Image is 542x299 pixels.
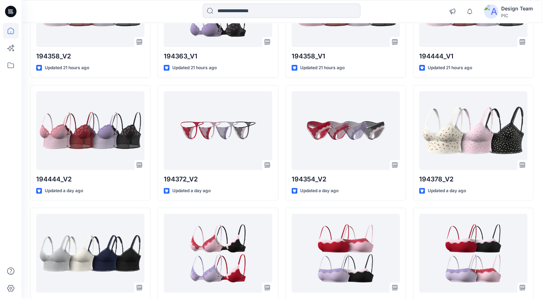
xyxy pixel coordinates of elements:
[501,13,533,18] div: PIC
[164,214,272,293] a: 194436_V1
[45,64,89,72] p: Updated 21 hours ago
[419,174,527,184] p: 194378_V2
[164,91,272,170] a: 194372_V2
[428,187,466,195] p: Updated a day ago
[36,214,144,293] a: 194378
[292,51,400,61] p: 194358_V1
[419,51,527,61] p: 194444_V1
[36,51,144,61] p: 194358_V2
[419,214,527,293] a: 194437_V3
[164,51,272,61] p: 194363_V1
[36,91,144,170] a: 194444_V2
[419,91,527,170] a: 194378_V2
[36,174,144,184] p: 194444_V2
[501,4,533,13] div: Design Team
[300,187,339,195] p: Updated a day ago
[172,64,217,72] p: Updated 21 hours ago
[164,174,272,184] p: 194372_V2
[428,64,472,72] p: Updated 21 hours ago
[292,214,400,293] a: 194437
[172,187,211,195] p: Updated a day ago
[292,174,400,184] p: 194354_V2
[484,4,498,19] img: avatar
[45,187,83,195] p: Updated a day ago
[300,64,345,72] p: Updated 21 hours ago
[292,91,400,170] a: 194354_V2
